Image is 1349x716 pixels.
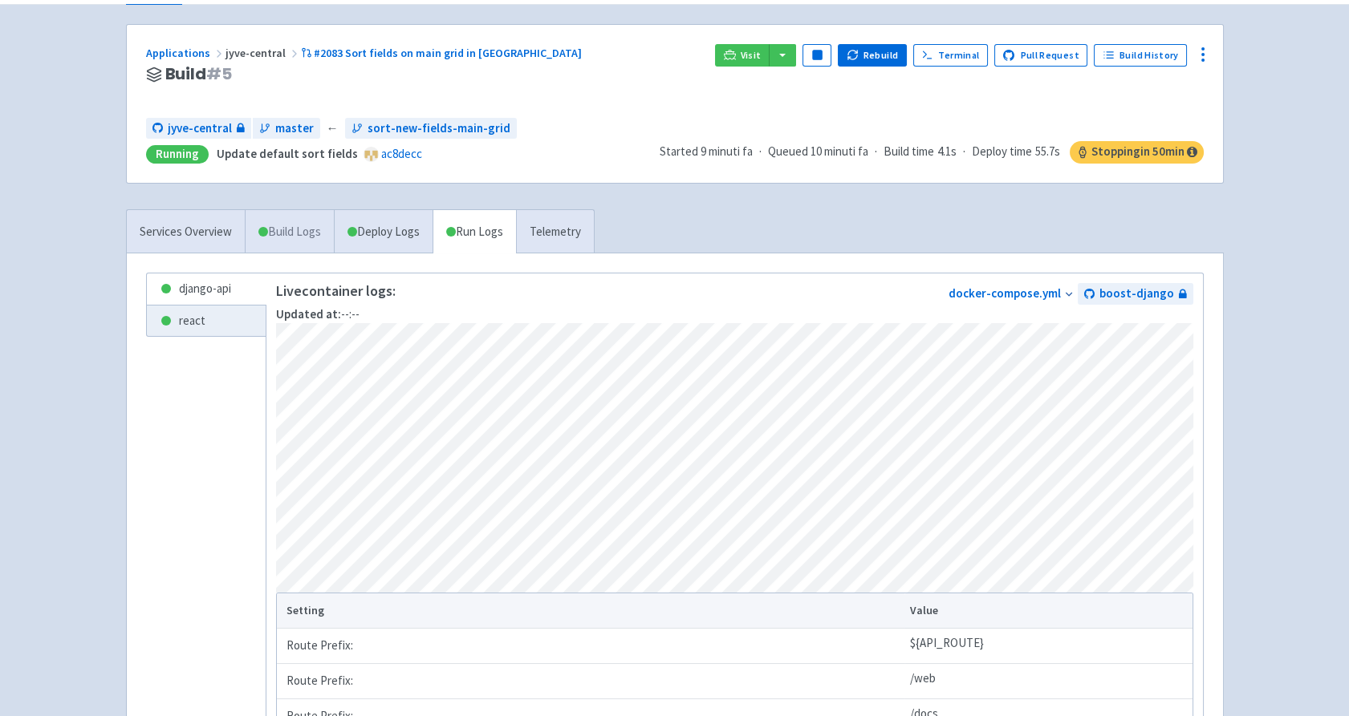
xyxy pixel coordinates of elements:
[972,143,1032,161] span: Deploy time
[127,210,245,254] a: Services Overview
[301,46,585,60] a: #2083 Sort fields on main grid in [GEOGRAPHIC_DATA]
[146,118,251,140] a: jyve-central
[345,118,517,140] a: sort-new-fields-main-grid
[226,46,301,60] span: jyve-central
[884,143,934,161] span: Build time
[904,593,1192,629] th: Value
[168,119,232,138] span: jyve-central
[146,46,226,60] a: Applications
[276,306,341,322] strong: Updated at:
[276,306,360,322] span: --:--
[381,146,422,161] a: ac8decc
[937,143,957,161] span: 4.1s
[1035,143,1060,161] span: 55.7s
[275,119,314,138] span: master
[368,119,510,138] span: sort-new-fields-main-grid
[838,44,907,67] button: Rebuild
[741,49,762,62] span: Visit
[802,44,831,67] button: Pause
[904,664,1192,699] td: /web
[1078,283,1193,305] a: boost-django
[1094,44,1187,67] a: Build History
[913,44,988,67] a: Terminal
[904,629,1192,664] td: ${API_ROUTE}
[1070,141,1204,164] span: Stopping in 50 min
[433,210,516,254] a: Run Logs
[660,144,753,159] span: Started
[1099,285,1174,303] span: boost-django
[146,145,209,164] div: Running
[277,593,905,629] th: Setting
[327,119,339,138] span: ←
[165,65,232,83] span: Build
[277,664,905,699] td: Route Prefix:
[994,44,1088,67] a: Pull Request
[334,210,433,254] a: Deploy Logs
[949,285,1061,301] a: docker-compose.yml
[147,273,266,305] a: django-api
[276,283,396,299] p: Live container logs:
[701,144,753,159] time: 9 minuti fa
[206,63,232,85] span: # 5
[277,629,905,664] td: Route Prefix:
[715,44,770,67] a: Visit
[660,141,1204,164] div: · · ·
[811,144,868,159] time: 10 minuti fa
[253,118,320,140] a: master
[768,144,868,159] span: Queued
[147,305,266,337] a: react
[516,210,594,254] a: Telemetry
[217,146,358,161] strong: Update default sort fields
[246,210,334,254] a: Build Logs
